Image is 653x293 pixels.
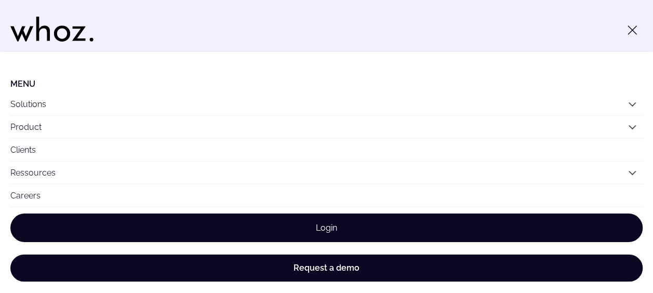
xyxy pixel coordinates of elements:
[10,93,643,115] button: Solutions
[10,168,56,178] a: Ressources
[622,20,643,41] button: Toggle menu
[10,184,643,207] a: Careers
[584,224,638,278] iframe: Chatbot
[10,162,643,184] button: Ressources
[10,122,42,132] a: Product
[10,139,643,161] a: Clients
[10,79,643,89] li: Menu
[10,255,643,282] a: Request a demo
[10,116,643,138] button: Product
[10,214,643,242] a: Login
